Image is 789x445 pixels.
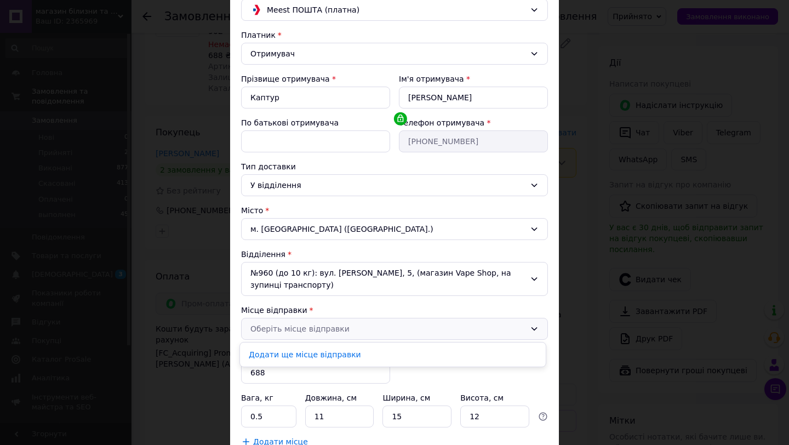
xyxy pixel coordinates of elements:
label: Телефон отримувача [399,118,484,127]
div: Оберіть місце відправки [250,323,525,335]
div: Місто [241,205,548,216]
div: Отримувач [250,48,525,60]
label: Вага, кг [241,393,276,402]
div: Платник [241,30,548,41]
label: Прізвище отримувача [241,75,330,83]
a: Додати ще місце відправки [240,343,546,367]
label: Ширина, см [382,393,432,402]
div: м. [GEOGRAPHIC_DATA] ([GEOGRAPHIC_DATA].) [241,218,548,240]
div: Місце відправки [241,305,548,316]
div: №960 (до 10 кг): вул. [PERSON_NAME], 5, (магазин Vape Shop, на зупинці транспорту) [241,262,548,296]
div: У відділення [250,179,525,191]
label: По батькові отримувача [241,118,339,127]
input: Наприклад, 055 123 45 67 [399,130,548,152]
label: Довжина, см [305,393,359,402]
label: Ім'я отримувача [399,75,464,83]
label: Висота, см [460,393,506,402]
div: Відділення [241,249,548,260]
div: Тип доставки [241,161,548,172]
span: Meest ПОШТА (платна) [267,4,525,16]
